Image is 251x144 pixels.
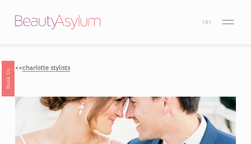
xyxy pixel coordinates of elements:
span: ) [209,19,212,25]
img: Beauty Asylum | Bridal Hair &amp; Makeup Charlotte &amp; Atlanta [15,15,100,29]
span: 0 [205,19,209,25]
a: charlotte stylists [22,64,70,72]
a: 0 items in cart [202,18,212,26]
a: Book Us [2,60,14,96]
span: ( [202,19,205,25]
p: << [15,62,236,74]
